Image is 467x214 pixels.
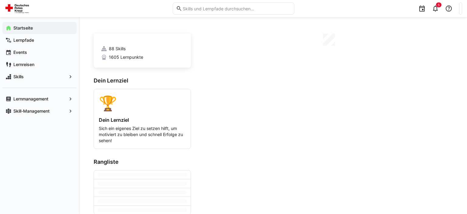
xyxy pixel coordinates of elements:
h3: Rangliste [94,159,191,165]
span: 1605 Lernpunkte [109,54,143,60]
span: 88 Skills [109,46,126,52]
input: Skills und Lernpfade durchsuchen… [182,6,291,11]
div: 🏆 [99,94,186,112]
a: 88 Skills [101,46,184,52]
span: 5 [438,3,440,7]
p: Sich ein eigenes Ziel zu setzen hilft, um motiviert zu bleiben und schnell Erfolge zu sehen! [99,125,186,144]
h4: Dein Lernziel [99,117,186,123]
h3: Dein Lernziel [94,77,191,84]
